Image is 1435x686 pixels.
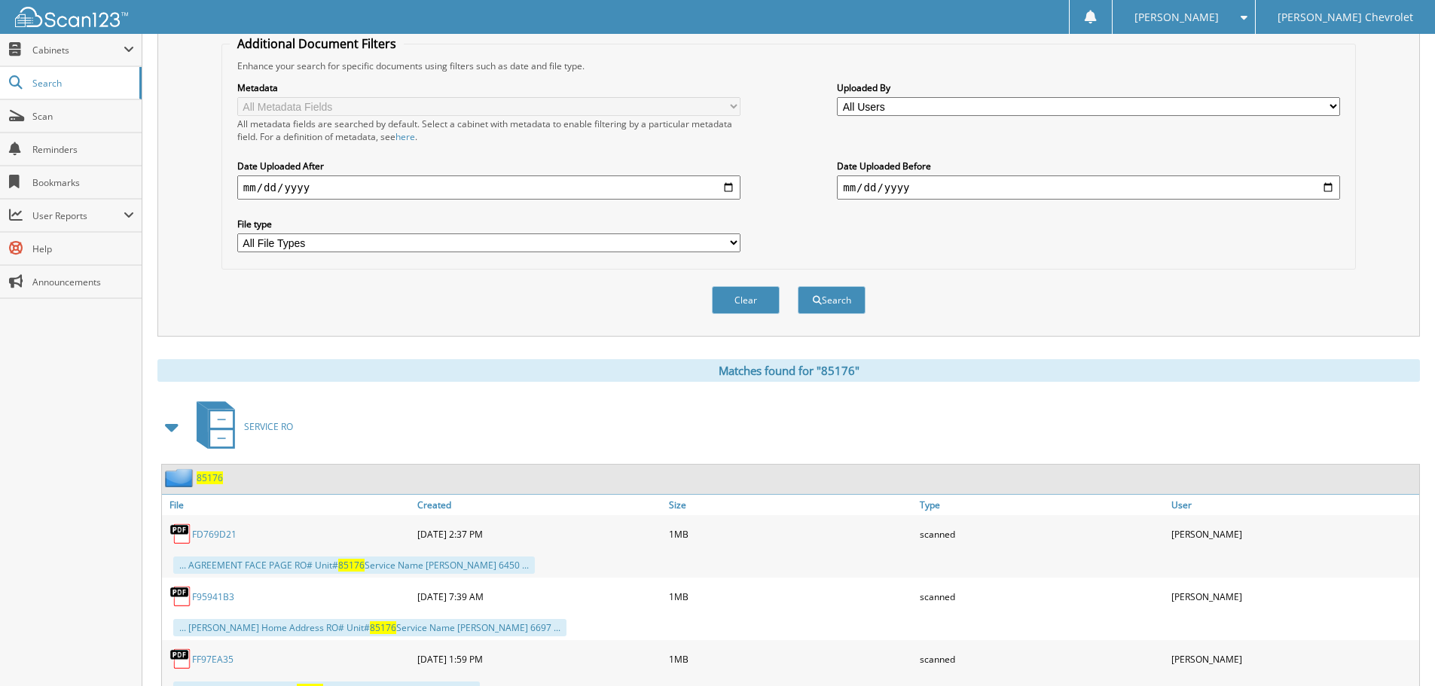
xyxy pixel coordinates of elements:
[32,276,134,288] span: Announcements
[665,519,917,549] div: 1MB
[916,519,1168,549] div: scanned
[370,621,396,634] span: 85176
[414,581,665,611] div: [DATE] 7:39 AM
[338,559,365,572] span: 85176
[665,581,917,611] div: 1MB
[916,644,1168,674] div: scanned
[798,286,866,314] button: Search
[665,495,917,515] a: Size
[237,117,740,143] div: All metadata fields are searched by default. Select a cabinet with metadata to enable filtering b...
[157,359,1420,382] div: Matches found for "85176"
[244,420,293,433] span: SERVICE RO
[32,110,134,123] span: Scan
[237,218,740,230] label: File type
[15,7,128,27] img: scan123-logo-white.svg
[237,160,740,172] label: Date Uploaded After
[192,590,234,603] a: F95941B3
[1134,13,1219,22] span: [PERSON_NAME]
[165,468,197,487] img: folder2.png
[1168,644,1419,674] div: [PERSON_NAME]
[837,81,1340,94] label: Uploaded By
[32,143,134,156] span: Reminders
[32,242,134,255] span: Help
[169,585,192,608] img: PDF.png
[1168,519,1419,549] div: [PERSON_NAME]
[173,556,535,574] div: ... AGREEMENT FACE PAGE RO# Unit# Service Name [PERSON_NAME] 6450 ...
[1168,495,1419,515] a: User
[230,59,1348,72] div: Enhance your search for specific documents using filters such as date and file type.
[837,175,1340,200] input: end
[665,644,917,674] div: 1MB
[1168,581,1419,611] div: [PERSON_NAME]
[414,519,665,549] div: [DATE] 2:37 PM
[32,44,124,56] span: Cabinets
[32,209,124,222] span: User Reports
[188,397,293,456] a: SERVICE RO
[414,495,665,515] a: Created
[1360,614,1435,686] iframe: Chat Widget
[162,495,414,515] a: File
[237,175,740,200] input: start
[1278,13,1413,22] span: [PERSON_NAME] Chevrolet
[916,495,1168,515] a: Type
[237,81,740,94] label: Metadata
[230,35,404,52] legend: Additional Document Filters
[169,648,192,670] img: PDF.png
[32,176,134,189] span: Bookmarks
[192,653,234,666] a: FF97EA35
[395,130,415,143] a: here
[916,581,1168,611] div: scanned
[173,619,566,636] div: ... [PERSON_NAME] Home Address RO# Unit# Service Name [PERSON_NAME] 6697 ...
[414,644,665,674] div: [DATE] 1:59 PM
[192,528,237,541] a: FD769D21
[837,160,1340,172] label: Date Uploaded Before
[712,286,780,314] button: Clear
[169,523,192,545] img: PDF.png
[32,77,132,90] span: Search
[197,471,223,484] a: 85176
